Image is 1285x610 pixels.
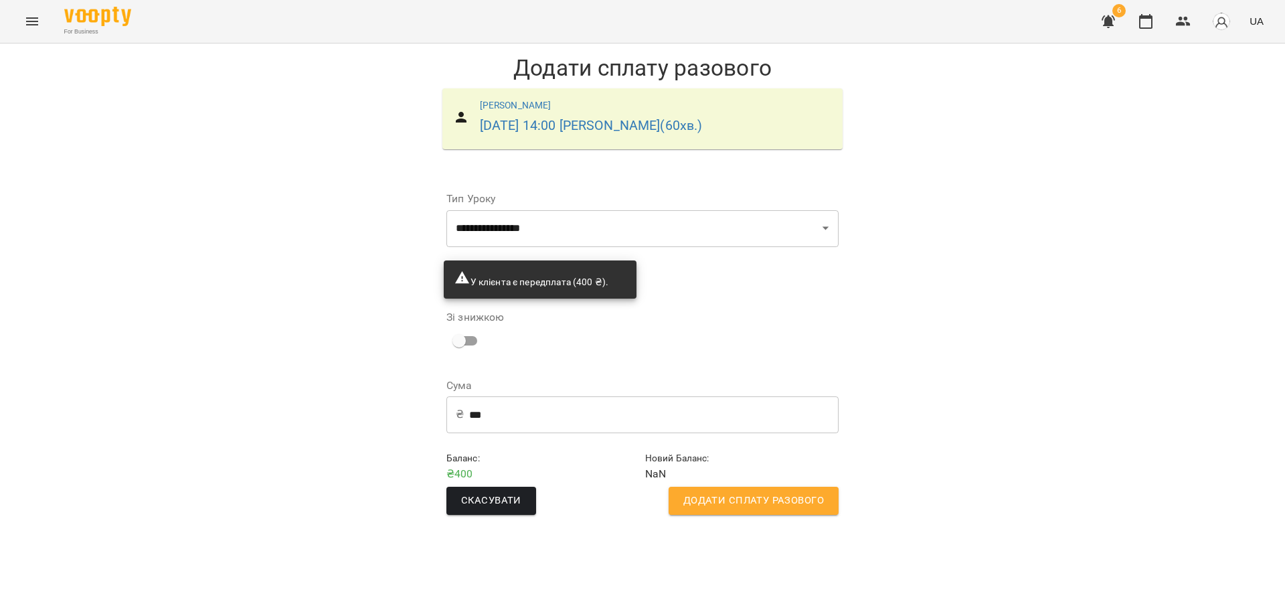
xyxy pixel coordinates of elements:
span: For Business [64,27,131,36]
button: UA [1244,9,1269,33]
label: Сума [446,380,839,391]
span: Додати сплату разового [683,492,824,510]
img: Voopty Logo [64,7,131,26]
button: Додати сплату разового [669,487,839,515]
a: [DATE] 14:00 [PERSON_NAME](60хв.) [480,118,703,133]
img: avatar_s.png [1212,12,1231,31]
label: Зі знижкою [446,312,504,323]
span: У клієнта є передплата (400 ₴). [454,277,608,287]
a: [PERSON_NAME] [480,100,551,110]
span: 6 [1112,4,1126,17]
label: Тип Уроку [446,194,839,204]
h6: Баланс : [446,451,640,466]
h1: Додати сплату разового [436,54,849,82]
div: NaN [642,449,841,484]
p: ₴ 400 [446,466,640,482]
h6: Новий Баланс : [645,451,839,466]
span: Скасувати [461,492,521,510]
button: Скасувати [446,487,536,515]
button: Menu [16,5,48,37]
span: UA [1250,14,1264,28]
p: ₴ [456,406,464,423]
